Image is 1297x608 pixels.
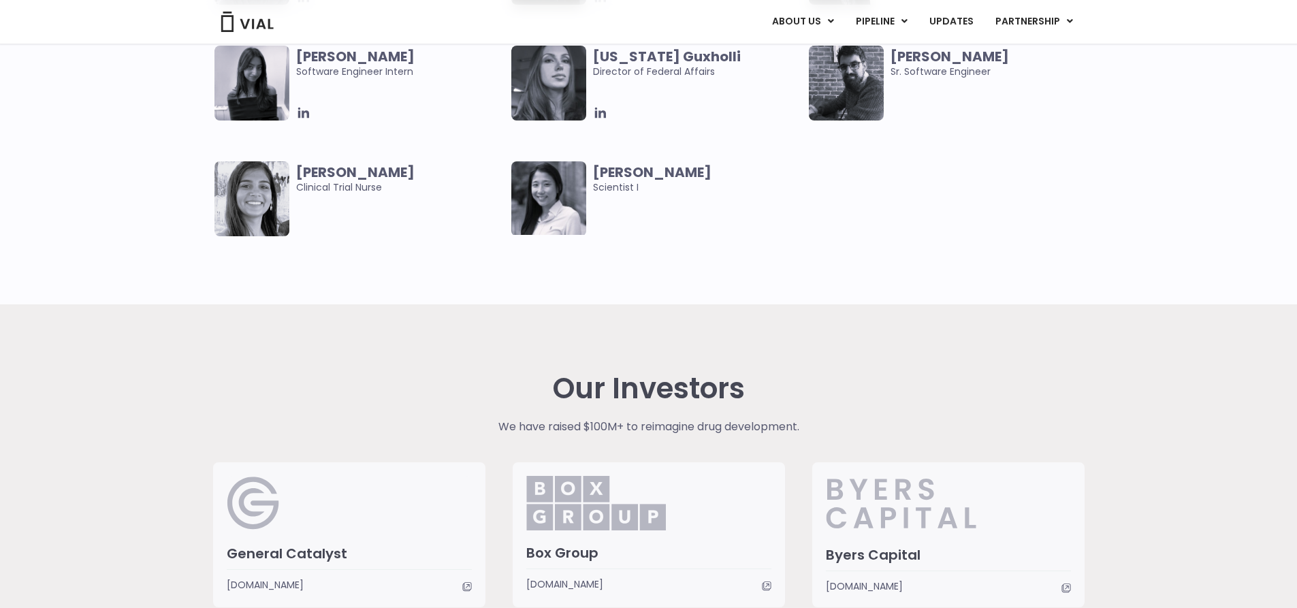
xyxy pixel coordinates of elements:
h3: Box Group [526,544,771,562]
span: Clinical Trial Nurse [296,165,505,195]
a: [DOMAIN_NAME] [826,579,1071,594]
b: [PERSON_NAME] [296,163,415,182]
img: General Catalyst Logo [227,476,281,530]
b: [US_STATE] Guxholli [593,47,741,66]
a: [DOMAIN_NAME] [526,577,771,592]
img: Vial Logo [220,12,274,32]
img: Box_Group.png [526,476,666,530]
img: Smiling man named Dugi Surdulli [809,46,884,121]
a: PARTNERSHIPMenu Toggle [984,10,1084,33]
span: Scientist I [593,165,802,195]
img: Black and white image of woman. [511,46,586,121]
h2: Our Investors [553,372,745,405]
span: Sr. Software Engineer [891,49,1100,79]
span: Director of Federal Affairs [593,49,802,79]
img: Smiling woman named Deepa [214,161,289,236]
img: Smiling woman named Anna [511,161,586,235]
span: [DOMAIN_NAME] [227,577,304,592]
p: We have raised $100M+ to reimagine drug development. [412,419,885,435]
b: [PERSON_NAME] [891,47,1009,66]
img: Byers_Capital.svg [826,476,1031,530]
a: [DOMAIN_NAME] [227,577,472,592]
span: [DOMAIN_NAME] [526,577,603,592]
h3: General Catalyst [227,545,472,562]
span: [DOMAIN_NAME] [826,579,903,594]
a: ABOUT USMenu Toggle [761,10,844,33]
h3: Byers Capital [826,546,1071,564]
b: [PERSON_NAME] [593,163,711,182]
b: [PERSON_NAME] [296,47,415,66]
a: PIPELINEMenu Toggle [845,10,918,33]
span: Software Engineer Intern [296,49,505,79]
a: UPDATES [918,10,984,33]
